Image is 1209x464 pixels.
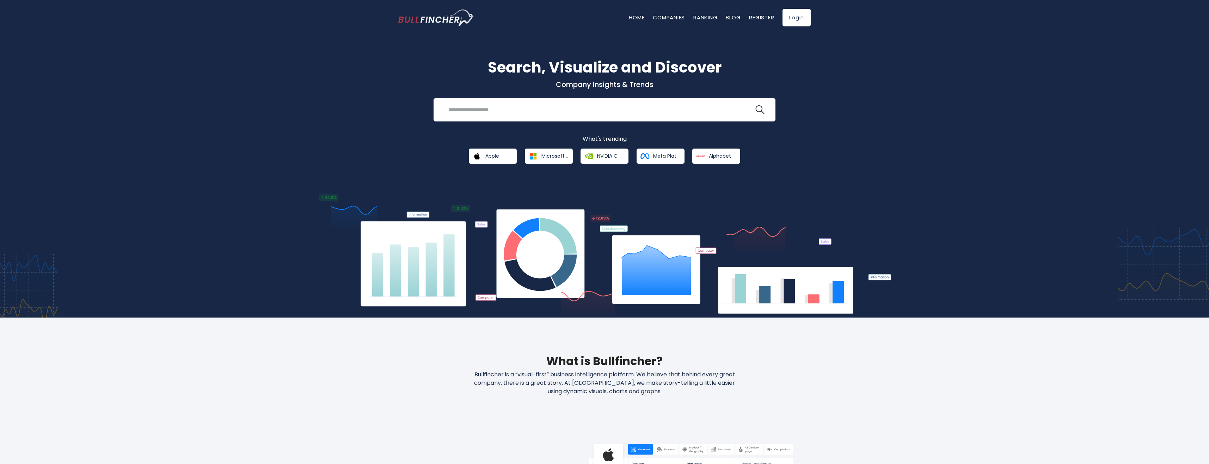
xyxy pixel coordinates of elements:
a: Meta Platforms [637,149,685,164]
span: Apple [485,153,499,159]
a: Home [629,14,644,21]
a: Login [783,9,811,26]
span: Alphabet [709,153,731,159]
img: bullfincher logo [398,10,474,26]
a: Companies [653,14,685,21]
span: Meta Platforms [653,153,680,159]
a: Register [749,14,774,21]
a: Apple [469,149,517,164]
a: NVIDIA Corporation [581,149,628,164]
p: Bullfincher is a “visual-first” business intelligence platform. We believe that behind every grea... [454,370,755,396]
h1: Search, Visualize and Discover [398,56,811,79]
span: NVIDIA Corporation [597,153,624,159]
p: Company Insights & Trends [398,80,811,89]
a: Microsoft Corporation [525,149,573,164]
img: search icon [755,105,765,114]
p: What's trending [398,136,811,143]
a: Ranking [693,14,717,21]
h2: What is Bullfincher? [398,353,811,370]
span: Microsoft Corporation [541,153,568,159]
a: Alphabet [692,149,740,164]
a: Blog [726,14,741,21]
a: Go to homepage [398,10,474,26]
